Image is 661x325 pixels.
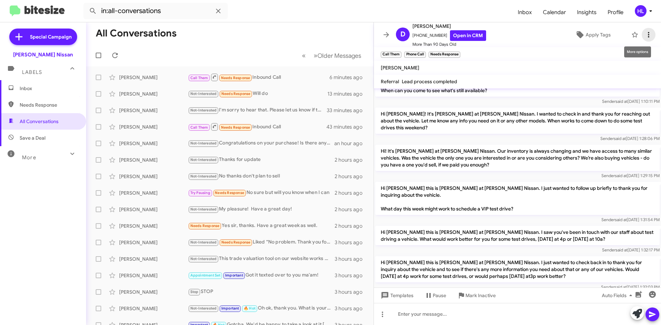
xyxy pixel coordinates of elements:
[188,106,327,114] div: I'm sorry to hear that. Please let us know if there is anything we can help you with in the future.
[335,305,368,312] div: 3 hours ago
[119,107,188,114] div: [PERSON_NAME]
[429,52,460,58] small: Needs Response
[374,289,419,302] button: Templates
[601,284,660,290] span: Sender [DATE] 1:32:03 PM
[20,118,59,125] span: All Conversations
[83,3,228,19] input: Search
[571,2,602,22] span: Insights
[335,289,368,295] div: 3 hours ago
[412,41,486,48] span: More Than 90 Days Old
[188,222,335,230] div: Yes sir, thanks. Have a great week as well.
[119,256,188,262] div: [PERSON_NAME]
[221,91,251,96] span: Needs Response
[188,122,327,131] div: Inbound Call
[20,134,45,141] span: Save a Deal
[20,101,78,108] span: Needs Response
[335,239,368,246] div: 3 hours ago
[335,189,368,196] div: 2 hours ago
[419,289,452,302] button: Pause
[381,65,419,71] span: [PERSON_NAME]
[302,51,306,60] span: «
[335,272,368,279] div: 3 hours ago
[335,223,368,229] div: 2 hours ago
[188,304,335,312] div: Oh ok, thank you. What is your last name?
[309,48,365,63] button: Next
[317,52,361,59] span: Older Messages
[96,28,177,39] h1: All Conversations
[298,48,365,63] nav: Page navigation example
[225,273,243,278] span: Important
[119,156,188,163] div: [PERSON_NAME]
[329,74,368,81] div: 6 minutes ago
[381,78,399,85] span: Referral
[596,289,640,302] button: Auto Fields
[327,107,368,114] div: 33 minutes ago
[20,85,78,92] span: Inbox
[624,46,651,57] div: More options
[188,189,335,197] div: No sure but will you know when I can
[335,173,368,180] div: 2 hours ago
[119,123,188,130] div: [PERSON_NAME]
[602,2,629,22] a: Profile
[327,123,368,130] div: 43 minutes ago
[375,226,660,245] p: Hi [PERSON_NAME] this is [PERSON_NAME] at [PERSON_NAME] Nissan. I saw you've been in touch with o...
[22,69,42,75] span: Labels
[190,91,217,96] span: Not-Interested
[404,52,426,58] small: Phone Call
[327,90,368,97] div: 13 minutes ago
[188,271,335,279] div: Got it texted over to you ma'am!
[188,73,329,82] div: Inbound Call
[190,141,217,145] span: Not-Interested
[190,125,208,130] span: Call Them
[190,174,217,178] span: Not-Interested
[221,76,250,80] span: Needs Response
[601,173,660,178] span: Sender [DATE] 1:29:15 PM
[188,205,335,213] div: My pleasure! Have a great day!
[615,284,627,290] span: said at
[616,247,628,252] span: said at
[13,51,73,58] div: [PERSON_NAME] Nissan
[537,2,571,22] a: Calendar
[119,173,188,180] div: [PERSON_NAME]
[119,90,188,97] div: [PERSON_NAME]
[601,217,660,222] span: Sender [DATE] 1:31:54 PM
[335,156,368,163] div: 2 hours ago
[221,240,251,245] span: Needs Response
[188,238,335,246] div: Liked “No problem. Thank you for your response. We will be here when you're ready!”
[402,78,457,85] span: Lead process completed
[602,99,660,104] span: Sender [DATE] 1:10:11 PM
[602,247,660,252] span: Sender [DATE] 1:32:17 PM
[615,173,627,178] span: said at
[119,289,188,295] div: [PERSON_NAME]
[190,306,217,311] span: Not-Interested
[188,172,335,180] div: No thanks don't plan to sell
[602,289,635,302] span: Auto Fields
[616,99,628,104] span: said at
[450,30,486,41] a: Open in CRM
[433,289,446,302] span: Pause
[335,256,368,262] div: 3 hours ago
[190,76,208,80] span: Call Them
[412,30,486,41] span: [PHONE_NUMBER]
[334,140,368,147] div: an hour ago
[512,2,537,22] a: Inbox
[190,224,220,228] span: Needs Response
[188,255,335,263] div: This trade valuation tool on our website works pretty well: [URL][DOMAIN_NAME]. For a more accura...
[465,289,496,302] span: Mark Inactive
[215,191,244,195] span: Needs Response
[188,288,335,296] div: STOP
[452,289,501,302] button: Mark Inactive
[119,239,188,246] div: [PERSON_NAME]
[119,206,188,213] div: [PERSON_NAME]
[379,289,413,302] span: Templates
[381,52,401,58] small: Call Them
[375,182,660,215] p: Hi [PERSON_NAME] this is [PERSON_NAME] at [PERSON_NAME] Nissan. I just wanted to follow up briefl...
[614,136,626,141] span: said at
[615,217,627,222] span: said at
[600,136,660,141] span: Sender [DATE] 1:28:06 PM
[635,5,647,17] div: HL
[375,108,660,134] p: Hi [PERSON_NAME]! It's [PERSON_NAME] at [PERSON_NAME] Nissan. I wanted to check in and thank you ...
